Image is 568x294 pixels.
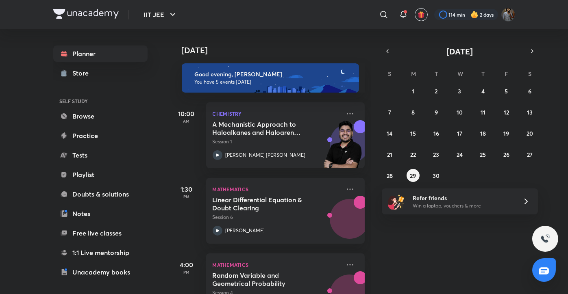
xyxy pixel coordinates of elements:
[503,151,509,158] abbr: September 26, 2025
[457,108,463,116] abbr: September 10, 2025
[320,120,365,176] img: unacademy
[410,130,416,137] abbr: September 15, 2025
[53,205,148,222] a: Notes
[523,84,536,97] button: September 6, 2025
[477,106,490,119] button: September 11, 2025
[430,106,443,119] button: September 9, 2025
[504,108,509,116] abbr: September 12, 2025
[407,148,420,161] button: September 22, 2025
[481,87,485,95] abbr: September 4, 2025
[213,109,340,119] p: Chemistry
[387,172,393,179] abbr: September 28, 2025
[411,70,416,78] abbr: Monday
[411,108,415,116] abbr: September 8, 2025
[410,151,416,158] abbr: September 22, 2025
[500,106,513,119] button: September 12, 2025
[170,260,203,270] h5: 4:00
[453,148,466,161] button: September 24, 2025
[528,87,531,95] abbr: September 6, 2025
[453,106,466,119] button: September 10, 2025
[457,151,463,158] abbr: September 24, 2025
[53,186,148,202] a: Doubts & solutions
[393,45,527,57] button: [DATE]
[387,151,392,158] abbr: September 21, 2025
[407,84,420,97] button: September 1, 2025
[388,70,391,78] abbr: Sunday
[528,70,531,78] abbr: Saturday
[383,106,396,119] button: September 7, 2025
[213,271,314,288] h5: Random Variable and Geometrical Probability
[170,270,203,275] p: PM
[501,8,515,22] img: Shivam Munot
[415,8,428,21] button: avatar
[430,169,443,182] button: September 30, 2025
[53,9,119,21] a: Company Logo
[195,71,352,78] h6: Good evening, [PERSON_NAME]
[457,70,463,78] abbr: Wednesday
[320,196,365,252] img: unacademy
[195,79,352,85] p: You have 5 events [DATE]
[430,127,443,140] button: September 16, 2025
[540,234,550,244] img: ttu
[500,84,513,97] button: September 5, 2025
[500,148,513,161] button: September 26, 2025
[213,184,340,194] p: Mathematics
[418,11,425,18] img: avatar
[523,127,536,140] button: September 20, 2025
[527,130,533,137] abbr: September 20, 2025
[435,108,438,116] abbr: September 9, 2025
[481,70,485,78] abbr: Thursday
[505,70,508,78] abbr: Friday
[430,84,443,97] button: September 2, 2025
[430,148,443,161] button: September 23, 2025
[53,9,119,19] img: Company Logo
[413,194,513,202] h6: Refer friends
[435,70,438,78] abbr: Tuesday
[477,127,490,140] button: September 18, 2025
[523,148,536,161] button: September 27, 2025
[407,169,420,182] button: September 29, 2025
[73,68,94,78] div: Store
[433,151,440,158] abbr: September 23, 2025
[53,94,148,108] h6: SELF STUDY
[505,87,508,95] abbr: September 5, 2025
[53,166,148,183] a: Playlist
[433,130,439,137] abbr: September 16, 2025
[213,138,340,145] p: Session 1
[383,169,396,182] button: September 28, 2025
[458,87,461,95] abbr: September 3, 2025
[503,130,509,137] abbr: September 19, 2025
[480,151,486,158] abbr: September 25, 2025
[388,108,391,116] abbr: September 7, 2025
[53,45,148,62] a: Planner
[182,63,359,93] img: evening
[481,108,485,116] abbr: September 11, 2025
[170,194,203,199] p: PM
[213,196,314,212] h5: Linear Differential Equation & Doubt Clearing
[457,130,462,137] abbr: September 17, 2025
[470,11,479,19] img: streak
[170,184,203,194] h5: 1:30
[412,87,414,95] abbr: September 1, 2025
[453,127,466,140] button: September 17, 2025
[53,244,148,261] a: 1:1 Live mentorship
[53,65,148,81] a: Store
[226,227,265,234] p: [PERSON_NAME]
[387,130,392,137] abbr: September 14, 2025
[477,148,490,161] button: September 25, 2025
[213,214,340,221] p: Session 6
[53,147,148,163] a: Tests
[435,87,438,95] abbr: September 2, 2025
[407,106,420,119] button: September 8, 2025
[139,6,183,23] button: IIT JEE
[413,202,513,210] p: Win a laptop, vouchers & more
[453,84,466,97] button: September 3, 2025
[410,172,416,179] abbr: September 29, 2025
[500,127,513,140] button: September 19, 2025
[226,151,306,159] p: [PERSON_NAME] [PERSON_NAME]
[213,120,314,136] h5: A Mechanistic Approach to Haloalkanes and Haloarenes - Part 1
[407,127,420,140] button: September 15, 2025
[53,225,148,241] a: Free live classes
[527,108,533,116] abbr: September 13, 2025
[433,172,440,179] abbr: September 30, 2025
